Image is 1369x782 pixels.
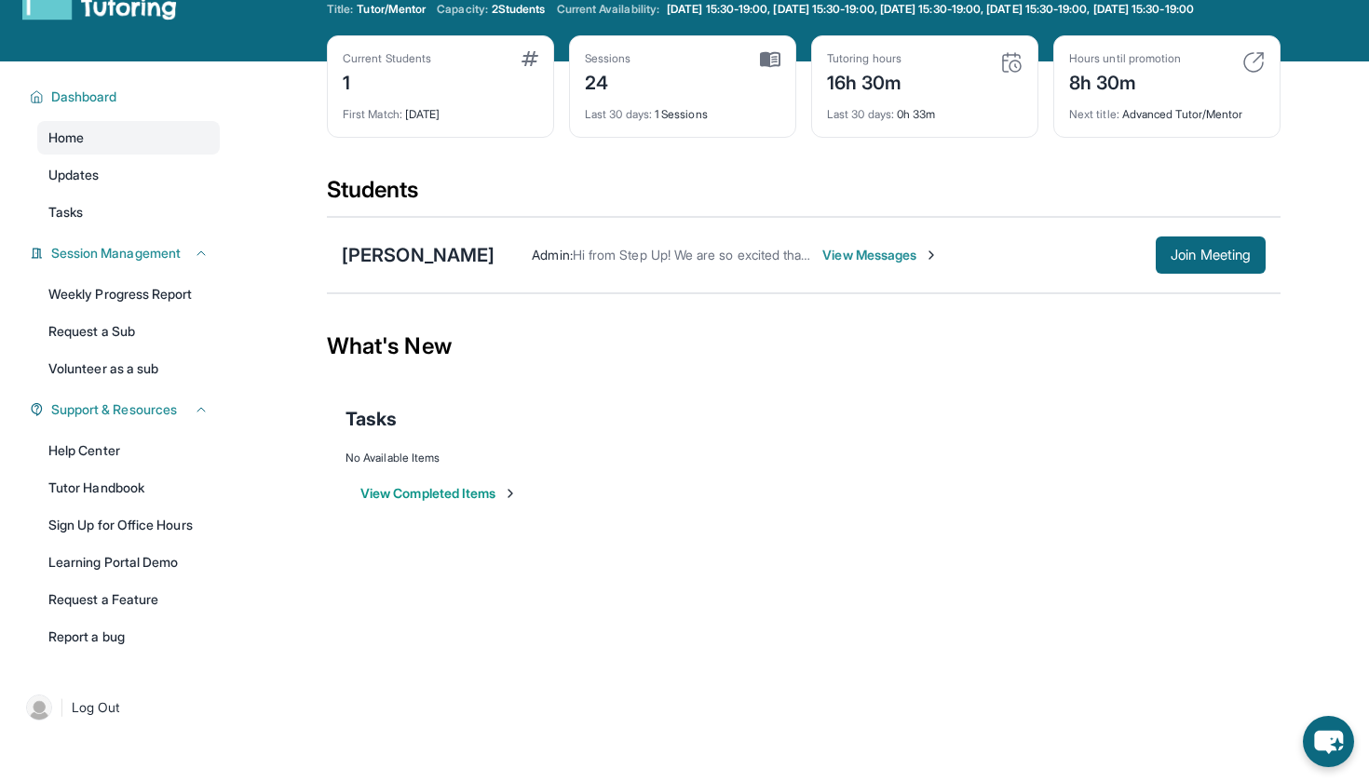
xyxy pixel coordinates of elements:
span: Current Availability: [557,2,659,17]
img: card [760,51,780,68]
span: Support & Resources [51,400,177,419]
a: |Log Out [19,687,220,728]
div: Sessions [585,51,631,66]
div: Current Students [343,51,431,66]
span: Tasks [346,406,397,432]
img: card [1242,51,1265,74]
span: View Messages [822,246,939,264]
span: Updates [48,166,100,184]
span: Title: [327,2,353,17]
img: user-img [26,694,52,721]
div: 1 [343,66,431,96]
img: card [1000,51,1023,74]
div: No Available Items [346,451,1262,465]
a: Request a Feature [37,583,220,616]
span: Tasks [48,203,83,222]
button: chat-button [1303,716,1354,767]
a: Tutor Handbook [37,471,220,505]
a: Home [37,121,220,155]
div: [PERSON_NAME] [342,242,495,268]
div: 0h 33m [827,96,1023,122]
span: Last 30 days : [585,107,652,121]
a: Report a bug [37,620,220,654]
img: card [522,51,538,66]
span: [DATE] 15:30-19:00, [DATE] 15:30-19:00, [DATE] 15:30-19:00, [DATE] 15:30-19:00, [DATE] 15:30-19:00 [667,2,1194,17]
a: [DATE] 15:30-19:00, [DATE] 15:30-19:00, [DATE] 15:30-19:00, [DATE] 15:30-19:00, [DATE] 15:30-19:00 [663,2,1198,17]
span: 2 Students [492,2,546,17]
div: 1 Sessions [585,96,780,122]
span: Tutor/Mentor [357,2,426,17]
button: View Completed Items [360,484,518,503]
div: What's New [327,305,1281,387]
a: Tasks [37,195,220,229]
a: Sign Up for Office Hours [37,508,220,542]
a: Updates [37,158,220,192]
button: Support & Resources [44,400,209,419]
div: 16h 30m [827,66,902,96]
div: [DATE] [343,96,538,122]
button: Session Management [44,244,209,263]
button: Join Meeting [1156,236,1266,274]
span: Log Out [72,698,120,717]
button: Dashboard [44,88,209,106]
span: | [60,696,64,719]
span: Join Meeting [1171,249,1251,261]
div: 8h 30m [1069,66,1181,96]
div: Advanced Tutor/Mentor [1069,96,1265,122]
span: Session Management [51,244,181,263]
span: Last 30 days : [827,107,894,121]
span: Admin : [532,247,572,263]
div: 24 [585,66,631,96]
div: Hours until promotion [1069,51,1181,66]
div: Tutoring hours [827,51,902,66]
a: Volunteer as a sub [37,352,220,385]
span: First Match : [343,107,402,121]
a: Help Center [37,434,220,467]
span: Next title : [1069,107,1119,121]
span: Home [48,128,84,147]
img: Chevron-Right [924,248,939,263]
a: Weekly Progress Report [37,277,220,311]
a: Learning Portal Demo [37,546,220,579]
span: Dashboard [51,88,117,106]
a: Request a Sub [37,315,220,348]
span: Capacity: [437,2,488,17]
div: Students [327,175,1281,216]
